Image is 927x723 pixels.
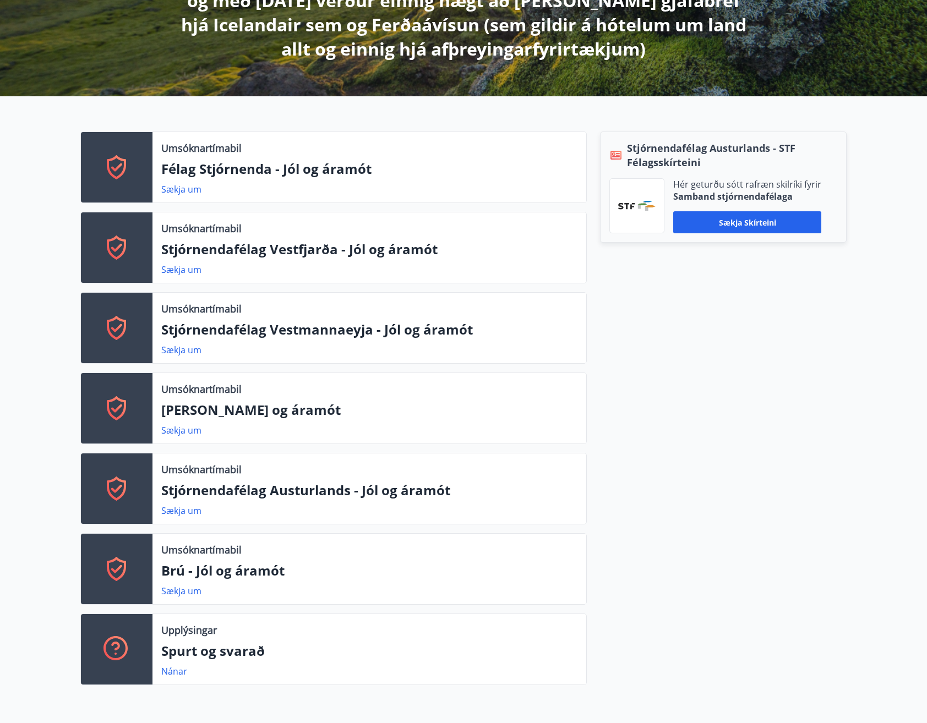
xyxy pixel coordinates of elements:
[618,201,656,211] img: vjCaq2fThgY3EUYqSgpjEiBg6WP39ov69hlhuPVN.png
[161,505,201,517] a: Sækja um
[673,190,821,202] p: Samband stjórnendafélaga
[673,178,821,190] p: Hér geturðu sótt rafræn skilríki fyrir
[161,585,201,597] a: Sækja um
[161,543,242,557] p: Umsóknartímabil
[673,211,821,233] button: Sækja skírteini
[161,561,577,580] p: Brú - Jól og áramót
[161,183,201,195] a: Sækja um
[161,302,242,316] p: Umsóknartímabil
[161,160,577,178] p: Félag Stjórnenda - Jól og áramót
[161,264,201,276] a: Sækja um
[161,344,201,356] a: Sækja um
[161,221,242,235] p: Umsóknartímabil
[161,320,577,339] p: Stjórnendafélag Vestmannaeyja - Jól og áramót
[161,424,201,436] a: Sækja um
[161,642,577,660] p: Spurt og svarað
[161,382,242,396] p: Umsóknartímabil
[161,401,577,419] p: [PERSON_NAME] og áramót
[161,623,217,637] p: Upplýsingar
[627,141,837,169] span: Stjórnendafélag Austurlands - STF Félagsskírteini
[161,462,242,476] p: Umsóknartímabil
[161,665,187,677] a: Nánar
[161,141,242,155] p: Umsóknartímabil
[161,240,577,259] p: Stjórnendafélag Vestfjarða - Jól og áramót
[161,481,577,500] p: Stjórnendafélag Austurlands - Jól og áramót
